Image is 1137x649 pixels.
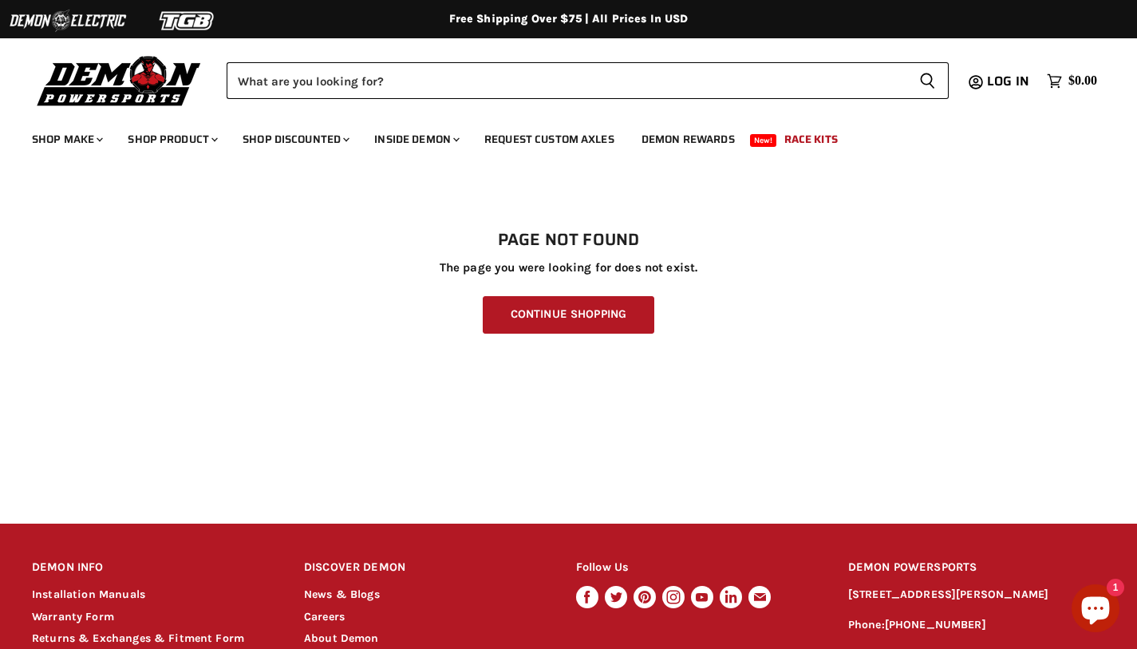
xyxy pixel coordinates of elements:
[128,6,247,36] img: TGB Logo 2
[980,74,1039,89] a: Log in
[750,134,777,147] span: New!
[116,123,227,156] a: Shop Product
[32,631,244,645] a: Returns & Exchanges & Fitment Form
[32,52,207,109] img: Demon Powersports
[304,549,546,587] h2: DISCOVER DEMON
[987,71,1029,91] span: Log in
[304,631,379,645] a: About Demon
[885,618,986,631] a: [PHONE_NUMBER]
[483,296,654,334] a: Continue Shopping
[20,123,113,156] a: Shop Make
[1039,69,1105,93] a: $0.00
[32,588,145,601] a: Installation Manuals
[906,62,949,99] button: Search
[772,123,850,156] a: Race Kits
[1067,584,1124,636] inbox-online-store-chat: Shopify online store chat
[472,123,626,156] a: Request Custom Axles
[8,6,128,36] img: Demon Electric Logo 2
[32,261,1105,275] p: The page you were looking for does not exist.
[32,549,274,587] h2: DEMON INFO
[630,123,747,156] a: Demon Rewards
[848,586,1105,604] p: [STREET_ADDRESS][PERSON_NAME]
[32,231,1105,250] h1: Page not found
[231,123,359,156] a: Shop Discounted
[304,610,345,623] a: Careers
[576,549,818,587] h2: Follow Us
[32,610,114,623] a: Warranty Form
[362,123,469,156] a: Inside Demon
[848,549,1105,587] h2: DEMON POWERSPORTS
[20,117,1093,156] ul: Main menu
[848,616,1105,635] p: Phone:
[304,588,380,601] a: News & Blogs
[1068,73,1097,89] span: $0.00
[227,62,906,99] input: Search
[227,62,949,99] form: Product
